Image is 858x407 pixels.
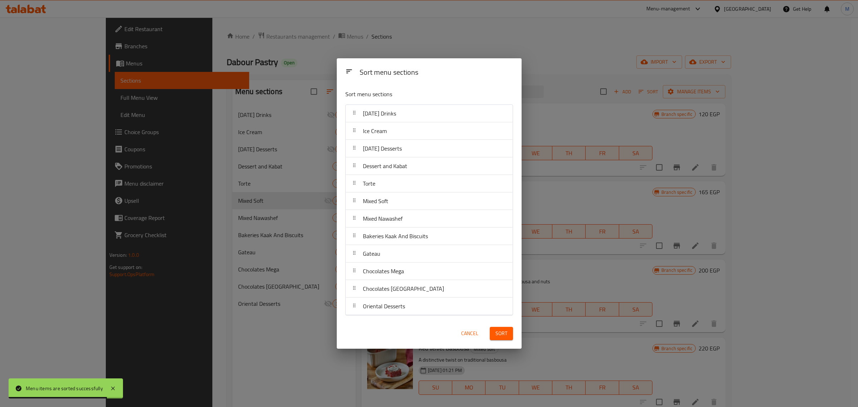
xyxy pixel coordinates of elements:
[363,108,396,119] span: [DATE] Drinks
[495,329,507,338] span: Sort
[363,196,388,206] span: Mixed Soft
[363,126,387,136] span: Ice Cream
[346,105,513,122] div: [DATE] Drinks
[346,157,513,175] div: Dessert and Kabat
[346,298,513,315] div: Oriental Desserts
[363,213,403,224] span: Mixed Nawashef
[346,245,513,263] div: Gateau
[363,231,428,241] span: Bakeries Kaak And Biscuits
[346,175,513,192] div: Torte
[346,210,513,227] div: Mixed Nawashef
[363,248,380,259] span: Gateau
[490,327,513,340] button: Sort
[346,263,513,280] div: Chocolates Mega
[346,140,513,157] div: [DATE] Desserts
[458,327,481,340] button: Cancel
[363,143,402,154] span: [DATE] Desserts
[363,301,405,312] span: Oriental Desserts
[363,178,375,189] span: Torte
[363,161,407,171] span: Dessert and Kabat
[346,122,513,140] div: Ice Cream
[346,192,513,210] div: Mixed Soft
[363,283,444,294] span: Chocolates [GEOGRAPHIC_DATA]
[346,227,513,245] div: Bakeries Kaak And Biscuits
[357,65,516,81] div: Sort menu sections
[461,329,478,338] span: Cancel
[363,266,404,276] span: Chocolates Mega
[346,280,513,298] div: Chocolates [GEOGRAPHIC_DATA]
[345,90,478,99] p: Sort menu sections
[26,384,103,392] div: Menu items are sorted successfully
